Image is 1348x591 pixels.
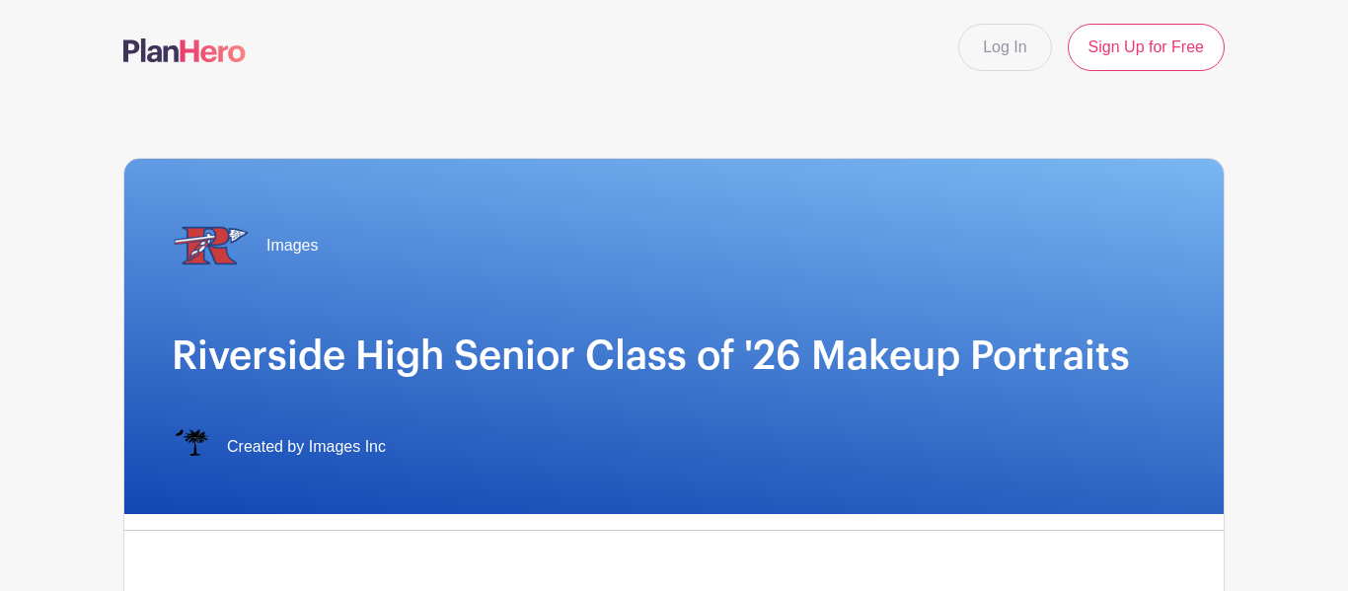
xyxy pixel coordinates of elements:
span: Created by Images Inc [227,435,386,459]
img: IMAGES%20logo%20transparenT%20PNG%20s.png [172,427,211,467]
img: logo-507f7623f17ff9eddc593b1ce0a138ce2505c220e1c5a4e2b4648c50719b7d32.svg [123,38,246,62]
a: Log In [958,24,1051,71]
span: Images [266,234,318,258]
h1: Riverside High Senior Class of '26 Makeup Portraits [172,332,1176,380]
a: Sign Up for Free [1068,24,1225,71]
img: riverside%20transp..png [172,206,251,285]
